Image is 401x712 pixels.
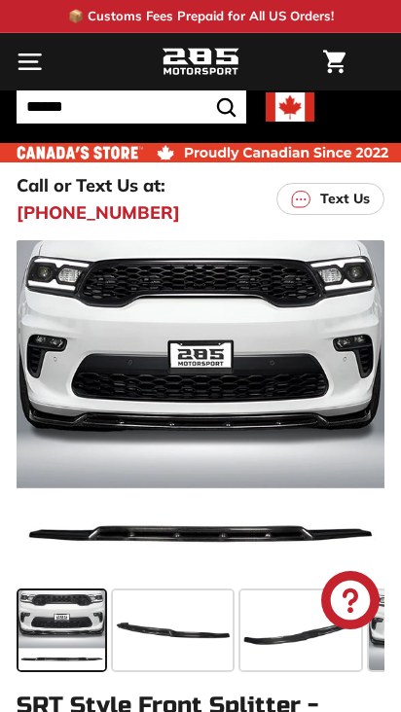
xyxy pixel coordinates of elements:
p: Call or Text Us at: [17,172,165,198]
img: Logo_285_Motorsport_areodynamics_components [162,46,239,79]
input: Search [17,90,246,124]
a: [PHONE_NUMBER] [17,199,180,226]
a: Text Us [276,183,384,215]
a: Cart [313,34,355,89]
p: 📦 Customs Fees Prepaid for All US Orders! [68,7,334,26]
p: Text Us [320,189,370,209]
inbox-online-store-chat: Shopify online store chat [315,571,385,634]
